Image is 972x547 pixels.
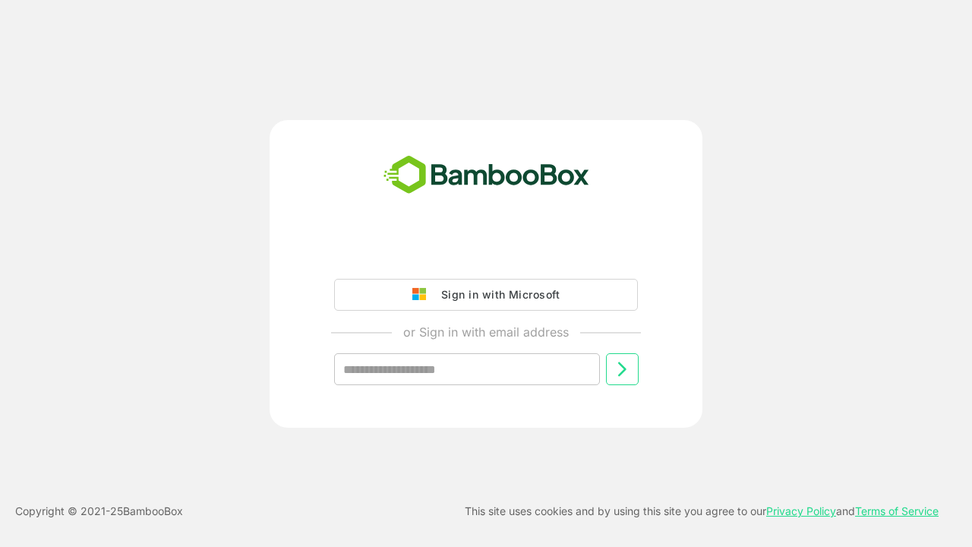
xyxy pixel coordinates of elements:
a: Privacy Policy [766,504,836,517]
img: bamboobox [375,150,598,201]
div: Sign in with Microsoft [434,285,560,305]
button: Sign in with Microsoft [334,279,638,311]
p: Copyright © 2021- 25 BambooBox [15,502,183,520]
img: google [412,288,434,302]
p: or Sign in with email address [403,323,569,341]
p: This site uses cookies and by using this site you agree to our and [465,502,939,520]
a: Terms of Service [855,504,939,517]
